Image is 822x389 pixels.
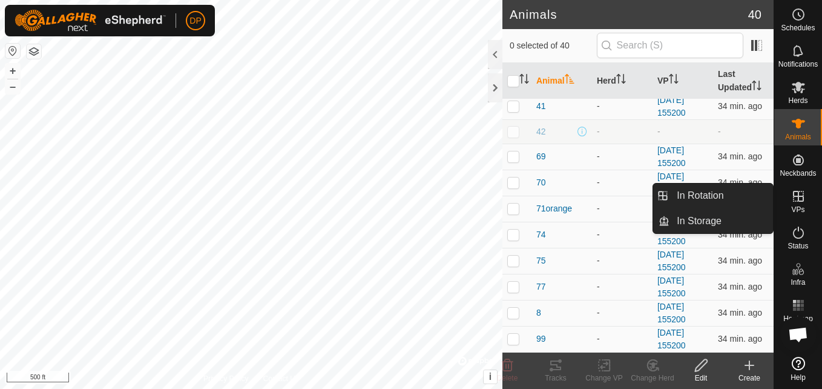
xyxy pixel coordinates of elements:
[657,145,686,168] a: [DATE] 155200
[15,10,166,32] img: Gallagher Logo
[536,150,546,163] span: 69
[669,76,679,85] p-sorticon: Activate to sort
[597,228,648,241] div: -
[785,133,811,141] span: Animals
[592,63,653,99] th: Herd
[748,5,761,24] span: 40
[718,308,762,318] span: Sep 10, 2025, 10:38 PM
[787,242,808,250] span: Status
[780,170,816,177] span: Neckbands
[497,374,518,382] span: Delete
[597,333,648,345] div: -
[536,228,546,241] span: 74
[677,188,723,203] span: In Rotation
[628,373,677,384] div: Change Herd
[597,254,648,267] div: -
[531,373,580,384] div: Tracks
[718,151,762,161] span: Sep 10, 2025, 10:38 PM
[657,250,686,272] a: [DATE] 155200
[788,97,807,104] span: Herds
[778,61,818,68] span: Notifications
[597,281,648,293] div: -
[718,334,762,344] span: Sep 10, 2025, 10:38 PM
[536,202,572,215] span: 71orange
[597,33,743,58] input: Search (S)
[718,230,762,239] span: Sep 10, 2025, 10:38 PM
[791,279,805,286] span: Infra
[657,276,686,298] a: [DATE] 155200
[653,184,773,208] li: In Rotation
[597,307,648,319] div: -
[653,63,713,99] th: VP
[713,63,774,99] th: Last Updated
[718,101,762,111] span: Sep 10, 2025, 10:38 PM
[657,171,686,194] a: [DATE] 155200
[718,127,721,136] span: -
[489,371,492,382] span: i
[580,373,628,384] div: Change VP
[536,100,546,113] span: 41
[203,373,249,384] a: Privacy Policy
[565,76,574,85] p-sorticon: Activate to sort
[677,373,725,384] div: Edit
[657,328,686,350] a: [DATE] 155200
[718,178,762,187] span: Sep 10, 2025, 10:38 PM
[263,373,299,384] a: Contact Us
[484,370,497,384] button: i
[657,224,686,246] a: [DATE] 155200
[536,176,546,189] span: 70
[519,76,529,85] p-sorticon: Activate to sort
[669,209,773,233] a: In Storage
[653,209,773,233] li: In Storage
[752,82,761,92] p-sorticon: Activate to sort
[536,125,546,138] span: 42
[5,64,20,78] button: +
[510,7,748,22] h2: Animals
[718,256,762,265] span: Sep 10, 2025, 10:38 PM
[597,150,648,163] div: -
[5,44,20,58] button: Reset Map
[597,176,648,189] div: -
[677,214,722,228] span: In Storage
[189,15,201,27] span: DP
[536,307,541,319] span: 8
[536,254,546,267] span: 75
[536,333,546,345] span: 99
[536,281,546,293] span: 77
[657,302,686,324] a: [DATE] 155200
[597,202,648,215] div: -
[597,100,648,113] div: -
[783,315,813,322] span: Heatmap
[531,63,592,99] th: Animal
[669,184,773,208] a: In Rotation
[780,316,817,353] div: Open chat
[657,95,686,118] a: [DATE] 155200
[774,352,822,386] a: Help
[597,125,648,138] div: -
[791,374,806,381] span: Help
[657,127,660,136] app-display-virtual-paddock-transition: -
[510,39,597,52] span: 0 selected of 40
[718,282,762,291] span: Sep 10, 2025, 10:38 PM
[791,206,804,213] span: VPs
[725,373,774,384] div: Create
[5,79,20,94] button: –
[781,24,815,32] span: Schedules
[616,76,626,85] p-sorticon: Activate to sort
[27,44,41,59] button: Map Layers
